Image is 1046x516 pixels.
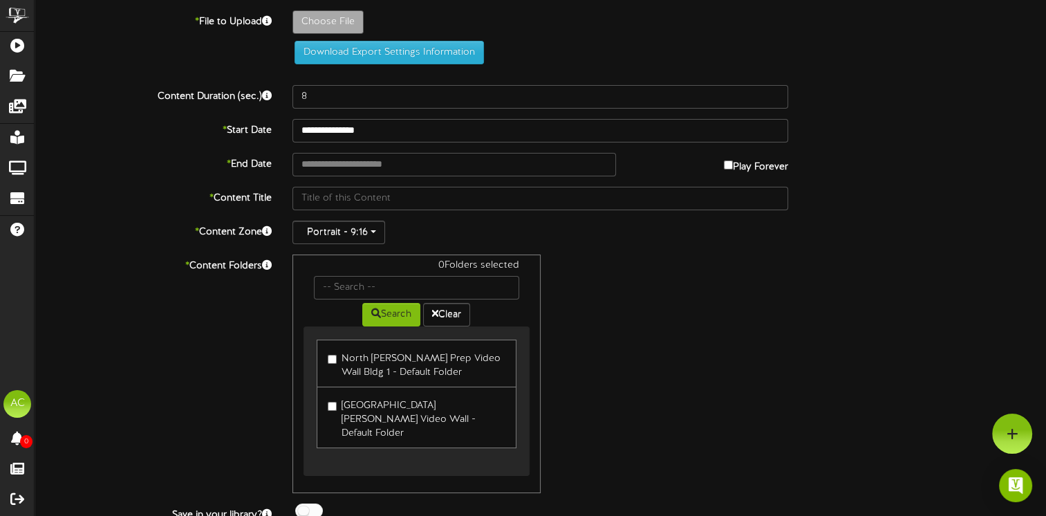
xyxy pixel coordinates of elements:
[295,41,484,64] button: Download Export Settings Information
[24,255,282,273] label: Content Folders
[362,303,420,326] button: Search
[3,390,31,418] div: AC
[24,221,282,239] label: Content Zone
[288,47,484,57] a: Download Export Settings Information
[303,259,529,276] div: 0 Folders selected
[292,187,788,210] input: Title of this Content
[724,160,733,169] input: Play Forever
[20,435,32,448] span: 0
[328,347,505,380] label: North [PERSON_NAME] Prep Video Wall Bldg 1 - Default Folder
[24,187,282,205] label: Content Title
[314,276,519,300] input: -- Search --
[724,153,788,174] label: Play Forever
[328,355,337,364] input: North [PERSON_NAME] Prep Video Wall Bldg 1 - Default Folder
[328,402,337,411] input: [GEOGRAPHIC_DATA][PERSON_NAME] Video Wall - Default Folder
[999,469,1032,502] div: Open Intercom Messenger
[24,119,282,138] label: Start Date
[24,10,282,29] label: File to Upload
[292,221,385,244] button: Portrait - 9:16
[423,303,470,326] button: Clear
[24,85,282,104] label: Content Duration (sec.)
[328,394,505,441] label: [GEOGRAPHIC_DATA][PERSON_NAME] Video Wall - Default Folder
[24,153,282,172] label: End Date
